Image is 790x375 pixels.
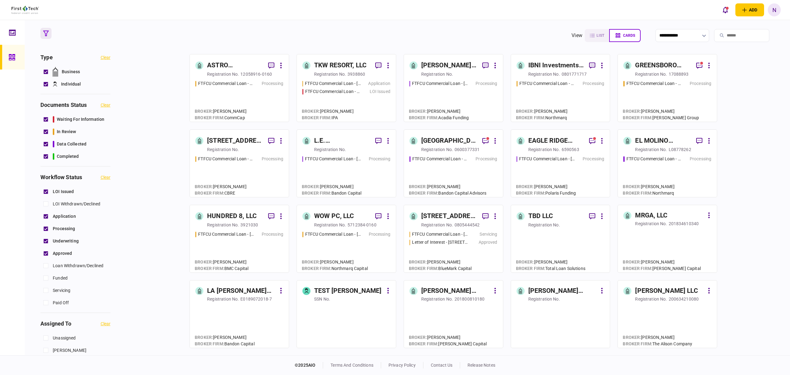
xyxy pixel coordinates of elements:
[302,191,331,196] span: broker firm :
[195,115,247,121] div: CommCap
[480,231,497,238] div: Servicing
[516,259,585,265] div: [PERSON_NAME]
[421,71,453,77] div: registration no.
[412,231,468,238] div: FTFCU Commercial Loan - 8401 Chagrin Road Bainbridge Townshi
[421,61,477,70] div: [PERSON_NAME] Regency Partners LLC
[617,280,717,348] a: [PERSON_NAME] LLCregistration no.200634210080Broker:[PERSON_NAME]broker firm:The Alison Company
[389,363,416,368] a: privacy policy
[198,80,254,87] div: FTFCU Commercial Loan - 1650 S Carbon Ave Price UT
[195,334,254,341] div: [PERSON_NAME]
[302,109,320,114] span: Broker :
[409,265,472,272] div: BlueMark Capital
[368,80,390,87] div: Application
[635,211,667,221] div: MRGA, LLC
[195,115,224,120] span: broker firm :
[53,225,75,232] span: Processing
[40,102,87,108] h3: documents status
[305,88,361,95] div: FTFCU Commercial Loan - 2410 Charleston Highway
[240,71,272,77] div: 12058916-0160
[409,191,439,196] span: broker firm :
[516,115,546,120] span: broker firm :
[305,156,361,162] div: FTFCU Commercial Loan - 25590 Avenue Stafford
[314,71,346,77] div: registration no.
[314,136,370,146] div: L.E. [PERSON_NAME] Properties Inc.
[207,286,276,296] div: LA [PERSON_NAME] LLC.
[195,335,213,340] span: Broker :
[331,363,373,368] a: terms and conditions
[635,221,667,227] div: registration no.
[690,80,711,87] div: Processing
[690,156,711,162] div: Processing
[302,115,331,120] span: broker firm :
[409,341,487,347] div: [PERSON_NAME] Capital
[62,69,80,75] span: Business
[519,80,575,87] div: FTFCU Commercial Loan - 6 Uvalde Road Houston TX
[623,115,652,120] span: broker firm :
[719,3,732,16] button: open notifications list
[302,265,368,272] div: Northmarq Capital
[516,190,576,196] div: Polaris Funding
[583,156,604,162] div: Processing
[409,108,469,115] div: [PERSON_NAME]
[669,221,699,227] div: 201834610340
[669,146,691,153] div: L08778262
[669,296,699,302] div: 200634210080
[370,88,390,95] div: LOI Issued
[11,6,39,14] img: client company logo
[297,129,396,197] a: L.E. [PERSON_NAME] Properties Inc.registration no.FTFCU Commercial Loan - 25590 Avenue StaffordPr...
[262,156,283,162] div: Processing
[53,188,74,195] span: LOI Issued
[53,347,86,354] span: [PERSON_NAME]
[421,286,490,296] div: [PERSON_NAME] COMMONS INVESTMENTS, LLC
[314,146,346,153] div: registration no.
[623,183,675,190] div: [PERSON_NAME]
[528,136,584,146] div: EAGLE RIDGE EQUITY LLC
[617,54,717,122] a: GREENSBORO ESTATES LLCregistration no.17088893FTFCU Commercial Loan - 1770 Allens Circle Greensbo...
[297,205,396,273] a: WOW PC, LLCregistration no.5712384-0160FTFCU Commercial Loan - 2203 Texas ParkwayProcessingBroker...
[195,341,254,347] div: Bandon Capital
[262,231,283,238] div: Processing
[562,146,579,153] div: 6590563
[516,266,546,271] span: broker firm :
[421,136,477,146] div: [GEOGRAPHIC_DATA] PASSAIC, LLC
[635,146,667,153] div: registration no.
[347,71,365,77] div: 3938860
[635,71,667,77] div: registration no.
[528,211,553,221] div: TBD LLC
[198,231,254,238] div: FTFCU Commercial Loan - 3969 Morse Crossing Columbus
[519,156,575,162] div: FTFCU Commercial Loan - 26095 Kestrel Dr Evan Mills NY
[421,296,453,302] div: registration no.
[431,363,452,368] a: contact us
[195,341,224,346] span: broker firm :
[768,3,781,16] button: N
[314,222,346,228] div: registration no.
[623,341,692,347] div: The Alison Company
[195,109,213,114] span: Broker :
[40,175,82,180] h3: workflow status
[511,205,610,273] a: TBD LLCregistration no.Broker:[PERSON_NAME]broker firm:Total Loan Solutions
[207,211,257,221] div: HUNDRED 8, LLC
[528,222,560,228] div: registration no.
[409,183,487,190] div: [PERSON_NAME]
[195,259,213,264] span: Broker :
[207,61,263,70] div: ASTRO PROPERTIES LLC
[297,280,396,348] a: TEST [PERSON_NAME]SSN no.
[53,300,69,306] span: Paid Off
[57,129,76,135] span: in review
[189,129,289,197] a: [STREET_ADDRESS], LLCregistration no.FTFCU Commercial Loan - 7600 Harpers Green Way Chesterfield ...
[635,61,691,70] div: GREENSBORO ESTATES LLC
[421,211,477,221] div: [STREET_ADDRESS], LLC
[195,259,248,265] div: [PERSON_NAME]
[412,80,468,87] div: FTFCU Commercial Loan - 6 Dunbar Rd Monticello NY
[57,153,79,160] span: completed
[305,231,361,238] div: FTFCU Commercial Loan - 2203 Texas Parkway
[240,296,272,302] div: E0189072018-7
[455,296,485,302] div: 201800810180
[585,29,609,42] button: list
[195,190,247,196] div: CBRE
[669,71,689,77] div: 17088893
[516,191,546,196] span: broker firm :
[40,321,71,327] h3: assigned to
[297,54,396,122] a: TKW RESORT, LLCregistration no.3938860FTFCU Commercial Loan - 1402 Boone StreetApplicationFTFCU C...
[101,175,110,180] button: clear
